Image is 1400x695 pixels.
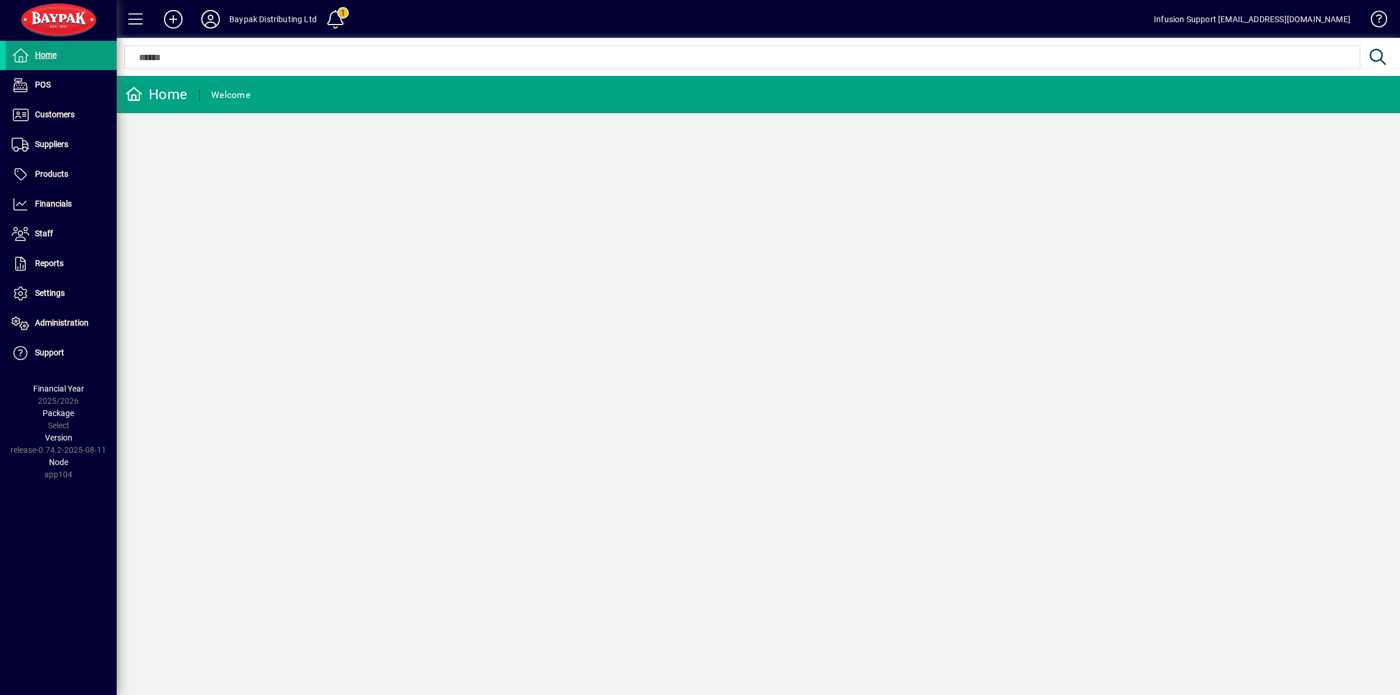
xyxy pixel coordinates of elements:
[6,219,117,249] a: Staff
[6,338,117,368] a: Support
[6,100,117,130] a: Customers
[45,433,72,442] span: Version
[125,85,187,104] div: Home
[35,229,53,238] span: Staff
[6,309,117,338] a: Administration
[43,408,74,418] span: Package
[6,190,117,219] a: Financials
[35,259,64,268] span: Reports
[1154,10,1350,29] div: Infusion Support [EMAIL_ADDRESS][DOMAIN_NAME]
[35,288,65,298] span: Settings
[35,110,75,119] span: Customers
[35,348,64,357] span: Support
[6,249,117,278] a: Reports
[49,457,68,467] span: Node
[6,130,117,159] a: Suppliers
[35,139,68,149] span: Suppliers
[192,9,229,30] button: Profile
[6,71,117,100] a: POS
[211,86,250,104] div: Welcome
[6,160,117,189] a: Products
[6,279,117,308] a: Settings
[35,318,89,327] span: Administration
[35,80,51,89] span: POS
[229,10,317,29] div: Baypak Distributing Ltd
[35,199,72,208] span: Financials
[35,169,68,179] span: Products
[33,384,84,393] span: Financial Year
[155,9,192,30] button: Add
[1362,2,1385,40] a: Knowledge Base
[35,50,57,60] span: Home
